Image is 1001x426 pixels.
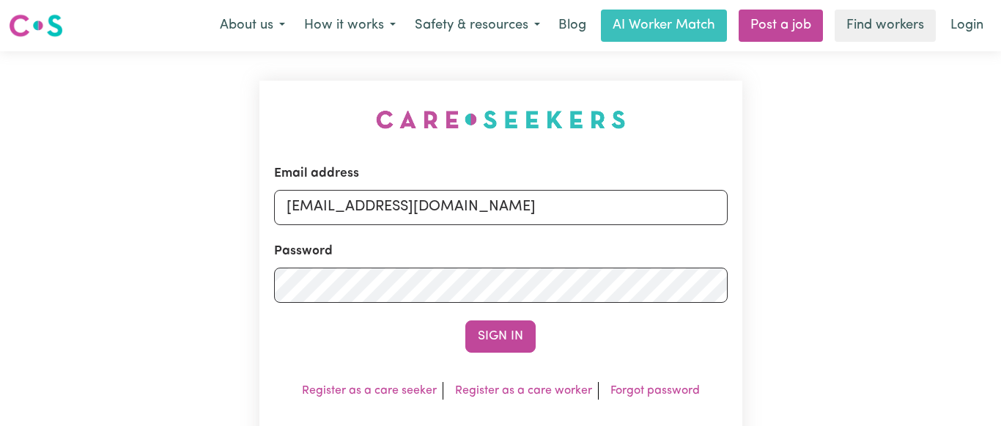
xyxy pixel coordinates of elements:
a: Forgot password [610,385,700,397]
label: Email address [274,164,359,183]
a: Register as a care seeker [302,385,437,397]
button: How it works [295,10,405,41]
a: AI Worker Match [601,10,727,42]
a: Careseekers logo [9,9,63,43]
img: Careseekers logo [9,12,63,39]
button: Sign In [465,320,536,353]
button: About us [210,10,295,41]
a: Find workers [835,10,936,42]
a: Post a job [739,10,823,42]
a: Login [942,10,992,42]
input: Email address [274,189,728,224]
button: Safety & resources [405,10,550,41]
label: Password [274,242,333,261]
a: Register as a care worker [455,385,592,397]
a: Blog [550,10,595,42]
